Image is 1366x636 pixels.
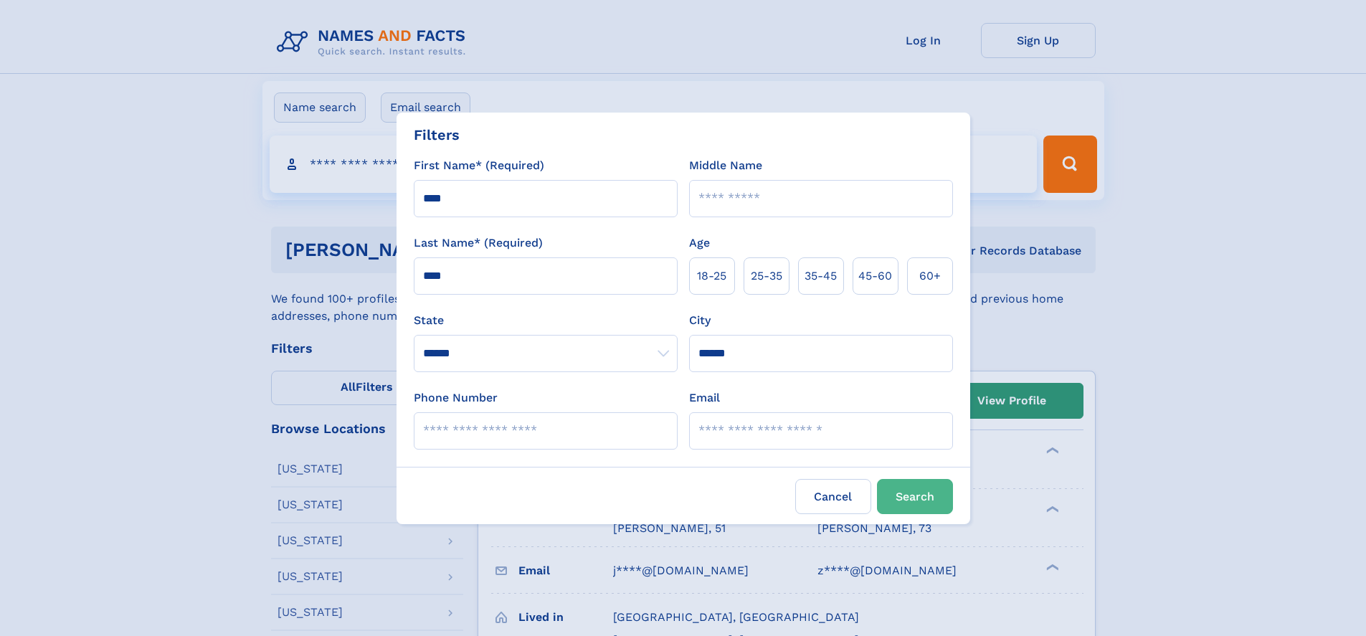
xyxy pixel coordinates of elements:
[414,124,460,146] div: Filters
[689,234,710,252] label: Age
[689,389,720,407] label: Email
[919,267,941,285] span: 60+
[805,267,837,285] span: 35‑45
[697,267,726,285] span: 18‑25
[414,312,678,329] label: State
[795,479,871,514] label: Cancel
[689,312,711,329] label: City
[414,157,544,174] label: First Name* (Required)
[414,234,543,252] label: Last Name* (Required)
[751,267,782,285] span: 25‑35
[858,267,892,285] span: 45‑60
[414,389,498,407] label: Phone Number
[689,157,762,174] label: Middle Name
[877,479,953,514] button: Search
